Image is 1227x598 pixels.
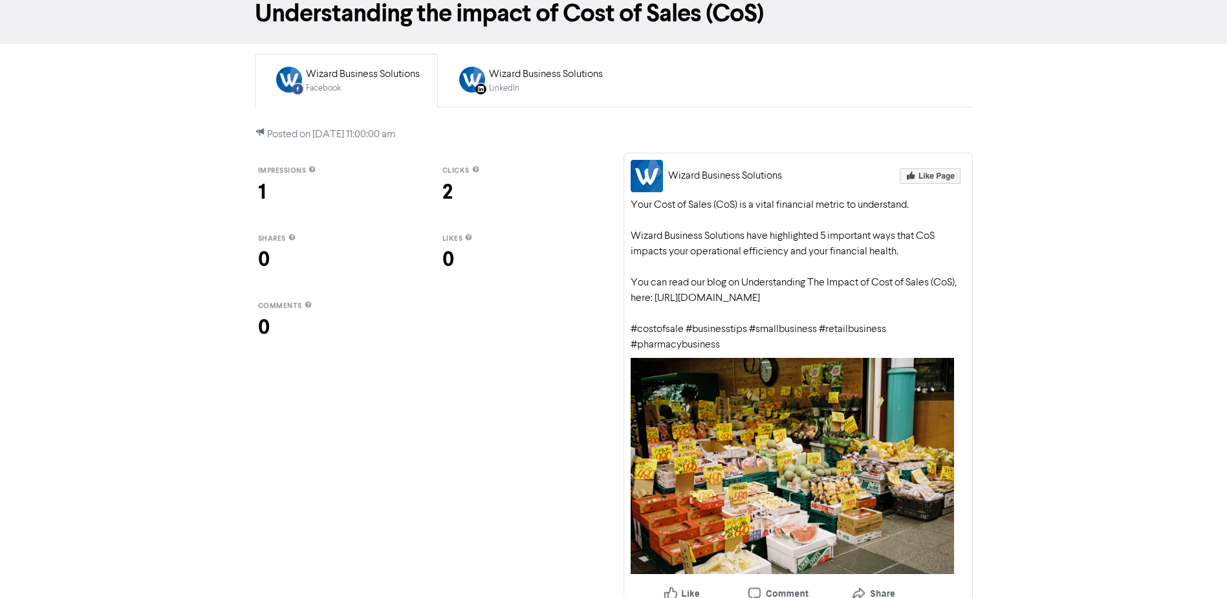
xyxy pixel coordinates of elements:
[489,82,603,94] div: LinkedIn
[258,234,286,243] span: shares
[258,177,417,208] div: 1
[442,234,463,243] span: likes
[306,67,420,82] div: Wizard Business Solutions
[489,67,603,82] div: Wizard Business Solutions
[442,177,601,208] div: 2
[442,244,601,275] div: 0
[258,166,307,175] span: impressions
[258,302,302,311] span: comments
[631,160,663,192] img: Wizard Business Solutions
[442,166,470,175] span: clicks
[306,82,420,94] div: Facebook
[258,244,417,275] div: 0
[900,168,961,184] img: Like Page
[668,168,782,184] div: Wizard Business Solutions
[258,312,417,343] div: 0
[1162,536,1227,598] iframe: Chat Widget
[276,67,302,93] img: FACEBOOK_POST
[255,127,973,142] p: Posted on [DATE] 11:00:00 am
[631,358,954,573] img: Your Selected Media
[631,197,966,353] div: Your Cost of Sales (CoS) is a vital financial metric to understand. Wizard Business Solutions hav...
[459,67,485,93] img: LINKEDIN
